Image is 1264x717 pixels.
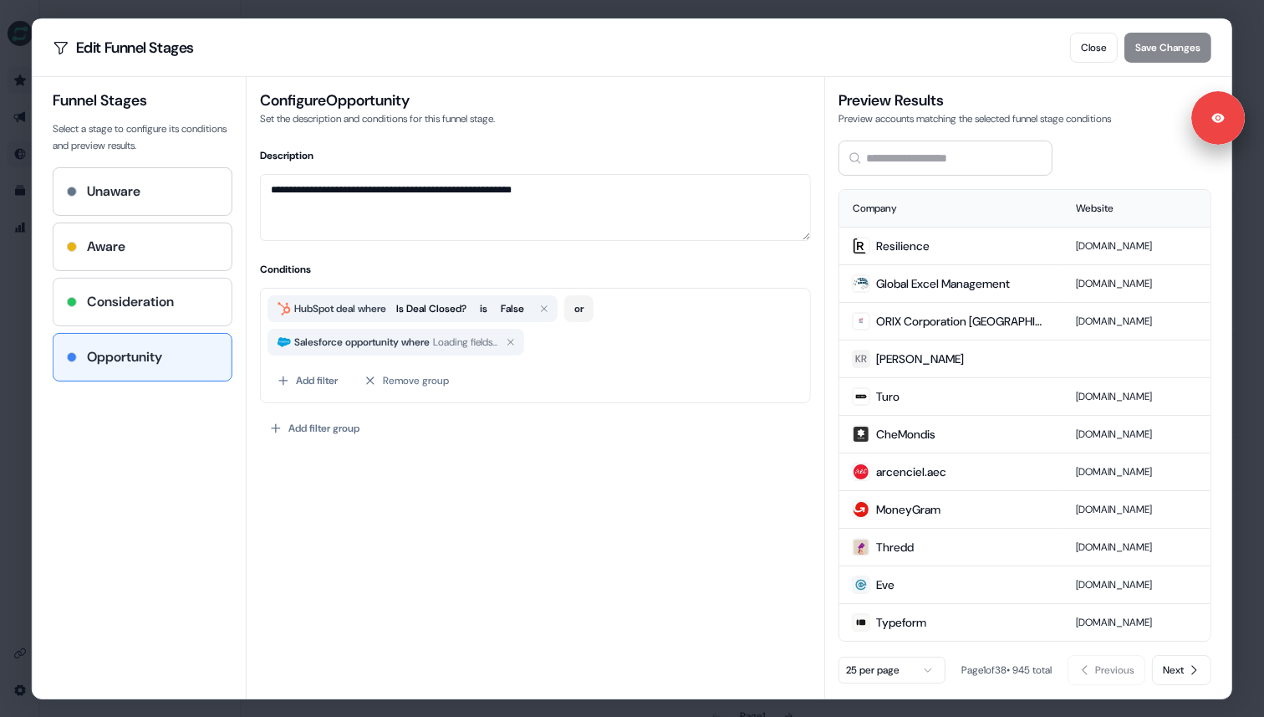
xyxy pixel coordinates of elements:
[876,576,894,592] span: Eve
[260,260,811,277] h4: Conditions
[87,181,140,201] h4: Unaware
[53,38,194,55] h2: Edit Funnel Stages
[961,663,1052,677] span: Page 1 of 38 • 945 total
[1076,387,1198,404] p: [DOMAIN_NAME]
[291,333,433,350] span: Salesforce opportunity where
[853,199,1048,216] div: Company
[260,146,811,163] h4: Description
[876,500,940,517] span: MoneyGram
[876,237,930,254] span: Resilience
[268,365,348,395] button: Add filter
[1076,237,1198,254] p: [DOMAIN_NAME]
[1163,662,1184,679] span: Next
[1076,576,1198,592] p: [DOMAIN_NAME]
[876,463,946,479] span: arcenciel.aec
[1070,32,1118,62] button: Close
[1076,463,1198,479] p: [DOMAIN_NAME]
[396,300,466,316] span: Is Deal Closed?
[53,90,232,110] h3: Funnel Stages
[1152,655,1211,685] button: Next
[1076,613,1198,630] p: [DOMAIN_NAME]
[876,613,926,630] span: Typeform
[876,350,964,366] span: [PERSON_NAME]
[494,298,531,318] button: False
[87,236,125,256] h4: Aware
[1076,500,1198,517] p: [DOMAIN_NAME]
[260,90,811,110] h3: Configure Opportunity
[1076,538,1198,555] p: [DOMAIN_NAME]
[433,333,497,350] span: Loading fields...
[1076,199,1198,216] div: Website
[855,350,867,366] div: KR
[1076,312,1198,329] p: [DOMAIN_NAME]
[1076,274,1198,291] p: [DOMAIN_NAME]
[876,312,1048,329] span: ORIX Corporation [GEOGRAPHIC_DATA]
[53,120,232,153] p: Select a stage to configure its conditions and preview results.
[1076,425,1198,442] p: [DOMAIN_NAME]
[87,346,162,366] h4: Opportunity
[260,412,370,443] button: Add filter group
[260,110,811,126] p: Set the description and conditions for this funnel stage.
[354,365,459,395] button: Remove group
[87,291,174,311] h4: Consideration
[876,538,914,555] span: Thredd
[838,90,1211,110] h3: Preview Results
[838,110,1211,126] p: Preview accounts matching the selected funnel stage conditions
[876,425,935,442] span: CheMondis
[564,294,594,321] button: or
[291,300,390,316] span: HubSpot deal where
[876,274,1010,291] span: Global Excel Management
[876,387,900,404] span: Turo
